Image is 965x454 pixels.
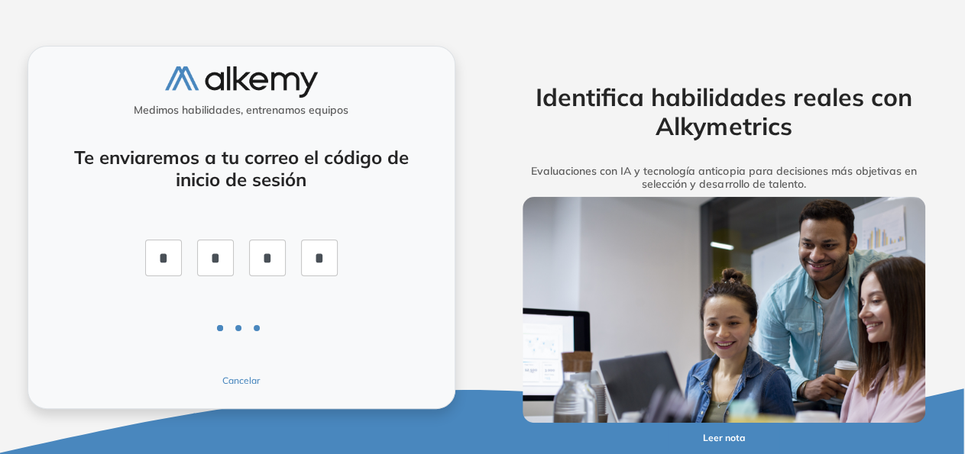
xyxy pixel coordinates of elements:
[500,82,948,141] h2: Identifica habilidades reales con Alkymetrics
[34,104,448,117] h5: Medimos habilidades, entrenamos equipos
[165,66,318,98] img: logo-alkemy
[69,147,414,191] h4: Te enviaremos a tu correo el código de inicio de sesión
[668,423,779,452] button: Leer nota
[148,374,335,388] button: Cancelar
[690,277,965,454] iframe: Chat Widget
[523,197,925,423] img: img-more-info
[500,165,948,191] h5: Evaluaciones con IA y tecnología anticopia para decisiones más objetivas en selección y desarroll...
